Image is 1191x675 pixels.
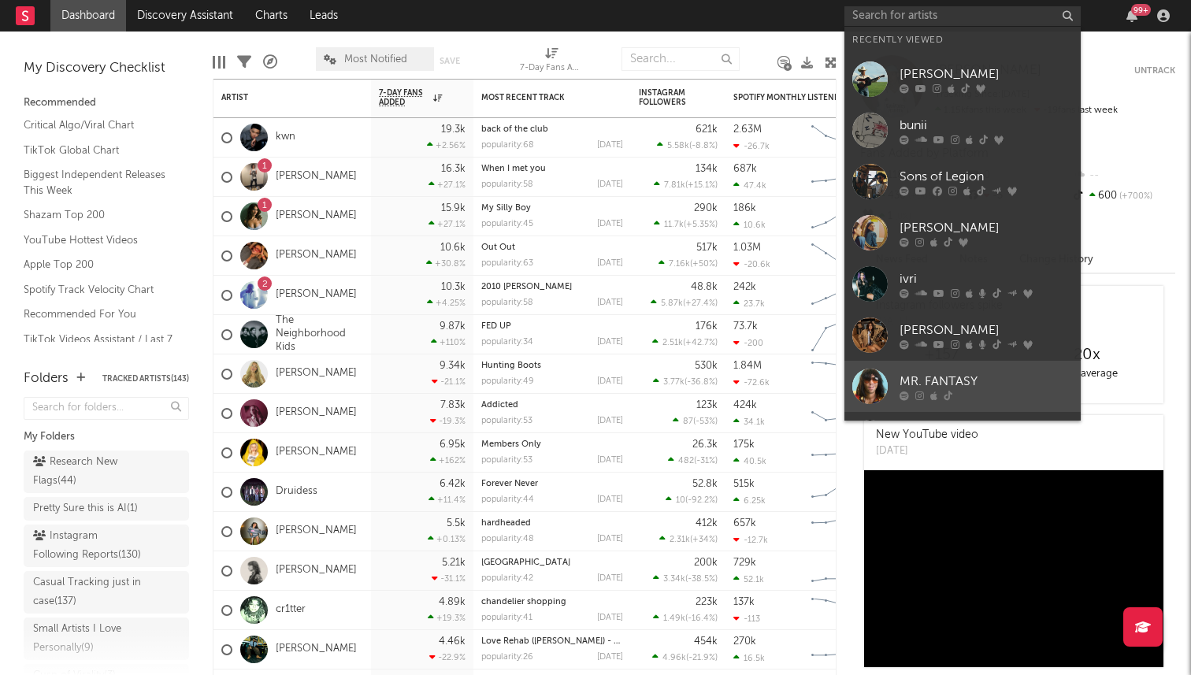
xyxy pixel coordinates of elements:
[733,558,756,568] div: 729k
[900,269,1073,288] div: ivri
[1117,192,1152,201] span: +700 %
[24,232,173,249] a: YouTube Hottest Videos
[441,203,466,213] div: 15.9k
[657,140,718,150] div: ( )
[733,400,757,410] div: 424k
[733,338,763,348] div: -200
[481,440,541,449] a: Members Only
[696,164,718,174] div: 134k
[276,249,357,262] a: [PERSON_NAME]
[733,299,765,309] div: 23.7k
[694,558,718,568] div: 200k
[688,575,715,584] span: -38.5 %
[669,260,690,269] span: 7.16k
[733,495,766,506] div: 6.25k
[804,197,875,236] svg: Chart title
[651,298,718,308] div: ( )
[733,614,760,624] div: -113
[237,39,251,85] div: Filters
[481,401,623,410] div: Addicted
[597,220,623,228] div: [DATE]
[481,535,534,543] div: popularity: 48
[33,453,144,491] div: Research New Flags ( 44 )
[733,361,762,371] div: 1.84M
[24,369,69,388] div: Folders
[733,417,765,427] div: 34.1k
[24,59,189,78] div: My Discovery Checklist
[663,614,685,623] span: 1.49k
[520,39,583,85] div: 7-Day Fans Added (7-Day Fans Added)
[481,322,511,331] a: FED UP
[263,39,277,85] div: A&R Pipeline
[661,299,683,308] span: 5.87k
[692,536,715,544] span: +34 %
[694,203,718,213] div: 290k
[597,141,623,150] div: [DATE]
[688,496,715,505] span: -92.2 %
[24,94,189,113] div: Recommended
[844,207,1081,258] a: [PERSON_NAME]
[733,479,755,489] div: 515k
[481,456,532,465] div: popularity: 53
[276,210,357,223] a: [PERSON_NAME]
[804,236,875,276] svg: Chart title
[597,377,623,386] div: [DATE]
[733,597,755,607] div: 137k
[481,480,538,488] a: Forever Never
[276,525,357,538] a: [PERSON_NAME]
[447,518,466,529] div: 5.5k
[666,495,718,505] div: ( )
[276,406,357,420] a: [PERSON_NAME]
[733,439,755,450] div: 175k
[900,321,1073,339] div: [PERSON_NAME]
[481,180,533,189] div: popularity: 58
[441,164,466,174] div: 16.3k
[276,367,357,380] a: [PERSON_NAME]
[733,518,756,529] div: 657k
[692,439,718,450] div: 26.3k
[481,614,532,622] div: popularity: 41
[597,614,623,622] div: [DATE]
[844,361,1081,412] a: MR. FANTASY
[653,613,718,623] div: ( )
[481,417,532,425] div: popularity: 53
[900,218,1073,237] div: [PERSON_NAME]
[733,180,766,191] div: 47.4k
[733,456,766,466] div: 40.5k
[24,306,173,323] a: Recommended For You
[33,573,144,611] div: Casual Tracking just in case ( 137 )
[33,527,144,565] div: Instagram Following Reports ( 130 )
[804,158,875,197] svg: Chart title
[733,124,762,135] div: 2.63M
[597,417,623,425] div: [DATE]
[276,170,357,184] a: [PERSON_NAME]
[804,630,875,669] svg: Chart title
[481,558,570,567] a: [GEOGRAPHIC_DATA]
[597,574,623,583] div: [DATE]
[695,361,718,371] div: 530k
[663,378,685,387] span: 3.77k
[427,140,466,150] div: +2.56 %
[664,181,685,190] span: 7.81k
[427,298,466,308] div: +4.25 %
[481,259,533,268] div: popularity: 63
[733,535,768,545] div: -12.7k
[439,597,466,607] div: 4.89k
[659,258,718,269] div: ( )
[733,282,756,292] div: 242k
[481,141,534,150] div: popularity: 68
[844,258,1081,310] a: ivri
[1070,165,1175,186] div: --
[440,479,466,489] div: 6.42k
[481,204,531,213] a: My Silly Boy
[102,375,189,383] button: Tracked Artists(143)
[692,142,715,150] span: -8.8 %
[597,338,623,347] div: [DATE]
[481,338,533,347] div: popularity: 34
[692,479,718,489] div: 52.8k
[733,93,852,102] div: Spotify Monthly Listeners
[696,597,718,607] div: 223k
[520,59,583,78] div: 7-Day Fans Added (7-Day Fans Added)
[481,440,623,449] div: Members Only
[733,574,764,584] div: 52.1k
